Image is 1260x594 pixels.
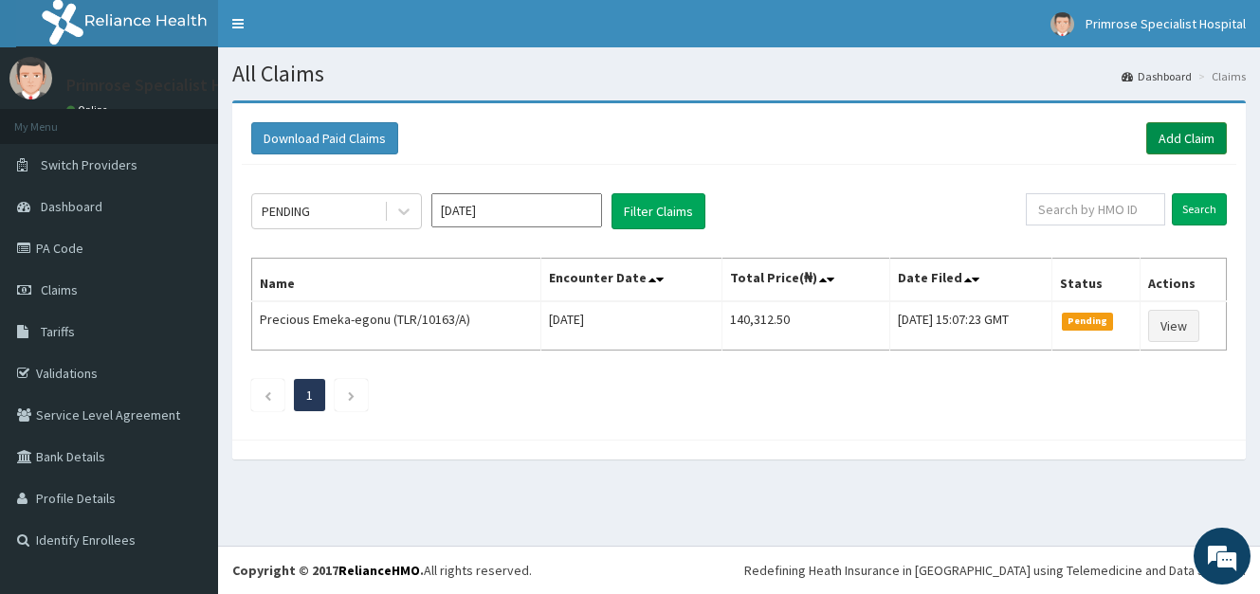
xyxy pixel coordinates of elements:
[41,156,137,173] span: Switch Providers
[66,103,112,117] a: Online
[264,387,272,404] a: Previous page
[889,301,1051,351] td: [DATE] 15:07:23 GMT
[612,193,705,229] button: Filter Claims
[1148,310,1199,342] a: View
[338,562,420,579] a: RelianceHMO
[347,387,356,404] a: Next page
[1141,259,1227,302] th: Actions
[1172,193,1227,225] input: Search
[744,561,1246,580] div: Redefining Heath Insurance in [GEOGRAPHIC_DATA] using Telemedicine and Data Science!
[232,562,424,579] strong: Copyright © 2017 .
[41,198,102,215] span: Dashboard
[1026,193,1165,225] input: Search by HMO ID
[1122,68,1192,84] a: Dashboard
[889,259,1051,302] th: Date Filed
[9,57,52,99] img: User Image
[252,301,541,351] td: Precious Emeka-egonu (TLR/10163/A)
[1146,122,1227,154] a: Add Claim
[540,259,721,302] th: Encounter Date
[721,301,889,351] td: 140,312.50
[721,259,889,302] th: Total Price(₦)
[252,259,541,302] th: Name
[41,281,78,298] span: Claims
[1086,15,1246,32] span: Primrose Specialist Hospital
[1050,12,1074,36] img: User Image
[66,77,274,94] p: Primrose Specialist Hospital
[262,202,310,221] div: PENDING
[218,546,1260,594] footer: All rights reserved.
[306,387,313,404] a: Page 1 is your current page
[431,193,602,227] input: Select Month and Year
[540,301,721,351] td: [DATE]
[1194,68,1246,84] li: Claims
[41,323,75,340] span: Tariffs
[1051,259,1141,302] th: Status
[1062,313,1114,330] span: Pending
[232,62,1246,86] h1: All Claims
[251,122,398,154] button: Download Paid Claims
